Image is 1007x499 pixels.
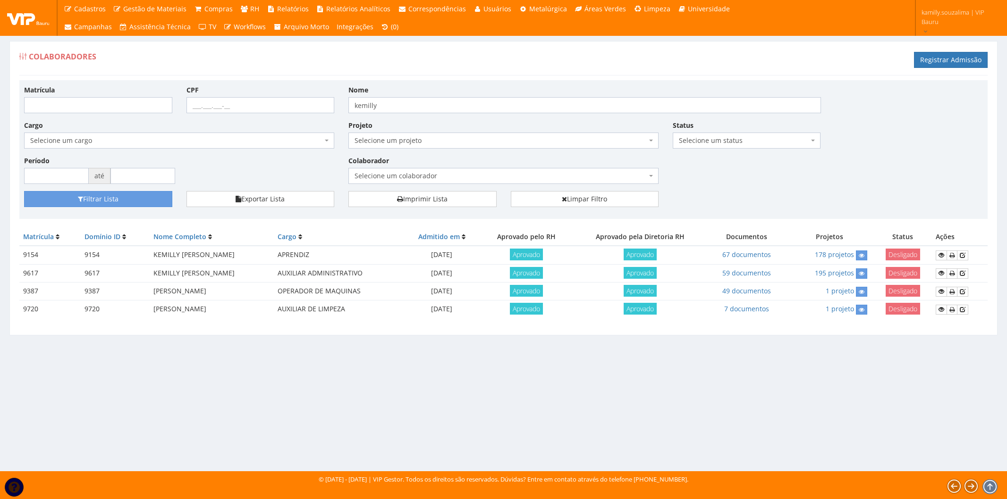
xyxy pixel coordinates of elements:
[19,283,81,300] td: 9387
[688,4,730,13] span: Universidade
[403,283,480,300] td: [DATE]
[150,283,274,300] td: [PERSON_NAME]
[81,283,150,300] td: 9387
[150,300,274,318] td: [PERSON_NAME]
[274,264,403,282] td: AUXILIAR ADMINISTRATIVO
[348,168,659,184] span: Selecione um colaborador
[30,136,322,145] span: Selecione um cargo
[348,121,372,130] label: Projeto
[81,246,150,264] td: 9154
[24,156,50,166] label: Período
[886,249,920,260] span: Desligado
[418,232,460,241] a: Admitido em
[573,228,708,246] th: Aprovado pela Diretoria RH
[529,4,567,13] span: Metalúrgica
[74,4,106,13] span: Cadastros
[724,304,769,313] a: 7 documentos
[123,4,186,13] span: Gestão de Materiais
[922,8,995,26] span: kamilly.souzalima | VIP Bauru
[60,18,116,36] a: Campanhas
[195,18,220,36] a: TV
[186,85,199,95] label: CPF
[932,228,988,246] th: Ações
[786,228,873,246] th: Projetos
[81,300,150,318] td: 9720
[510,285,543,297] span: Aprovado
[511,191,659,207] a: Limpar Filtro
[19,246,81,264] td: 9154
[886,303,920,315] span: Desligado
[584,4,626,13] span: Áreas Verdes
[815,250,854,259] a: 178 projetos
[348,191,497,207] a: Imprimir Lista
[644,4,670,13] span: Limpeza
[274,300,403,318] td: AUXILIAR DE LIMPEZA
[220,18,270,36] a: Workflows
[673,133,821,149] span: Selecione um status
[24,85,55,95] label: Matrícula
[510,303,543,315] span: Aprovado
[204,4,233,13] span: Compras
[826,286,854,295] a: 1 projeto
[333,18,377,36] a: Integrações
[624,285,657,297] span: Aprovado
[873,228,932,246] th: Status
[274,246,403,264] td: APRENDIZ
[624,249,657,260] span: Aprovado
[348,85,368,95] label: Nome
[209,22,216,31] span: TV
[403,264,480,282] td: [DATE]
[403,300,480,318] td: [DATE]
[270,18,333,36] a: Arquivo Morto
[150,264,274,282] td: KEMILLY [PERSON_NAME]
[510,249,543,260] span: Aprovado
[624,267,657,279] span: Aprovado
[480,228,573,246] th: Aprovado pelo RH
[815,268,854,277] a: 195 projetos
[81,264,150,282] td: 9617
[673,121,694,130] label: Status
[707,228,786,246] th: Documentos
[23,232,54,241] a: Matrícula
[355,171,647,181] span: Selecione um colaborador
[129,22,191,31] span: Assistência Técnica
[274,283,403,300] td: OPERADOR DE MAQUINAS
[679,136,809,145] span: Selecione um status
[234,22,266,31] span: Workflows
[722,286,771,295] a: 49 documentos
[886,267,920,279] span: Desligado
[153,232,206,241] a: Nome Completo
[186,191,335,207] button: Exportar Lista
[89,168,110,184] span: até
[914,52,988,68] a: Registrar Admissão
[284,22,329,31] span: Arquivo Morto
[150,246,274,264] td: KEMILLY [PERSON_NAME]
[391,22,398,31] span: (0)
[186,97,335,113] input: ___.___.___-__
[24,133,334,149] span: Selecione um cargo
[29,51,96,62] span: Colaboradores
[348,156,389,166] label: Colaborador
[74,22,112,31] span: Campanhas
[277,4,309,13] span: Relatórios
[886,285,920,297] span: Desligado
[377,18,403,36] a: (0)
[24,191,172,207] button: Filtrar Lista
[510,267,543,279] span: Aprovado
[319,475,688,484] div: © [DATE] - [DATE] | VIP Gestor. Todos os direitos são reservados. Dúvidas? Entre em contato atrav...
[85,232,120,241] a: Domínio ID
[624,303,657,315] span: Aprovado
[19,300,81,318] td: 9720
[348,133,659,149] span: Selecione um projeto
[483,4,511,13] span: Usuários
[337,22,373,31] span: Integrações
[722,268,771,277] a: 59 documentos
[408,4,466,13] span: Correspondências
[116,18,195,36] a: Assistência Técnica
[250,4,259,13] span: RH
[722,250,771,259] a: 67 documentos
[826,304,854,313] a: 1 projeto
[7,11,50,25] img: logo
[19,264,81,282] td: 9617
[355,136,647,145] span: Selecione um projeto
